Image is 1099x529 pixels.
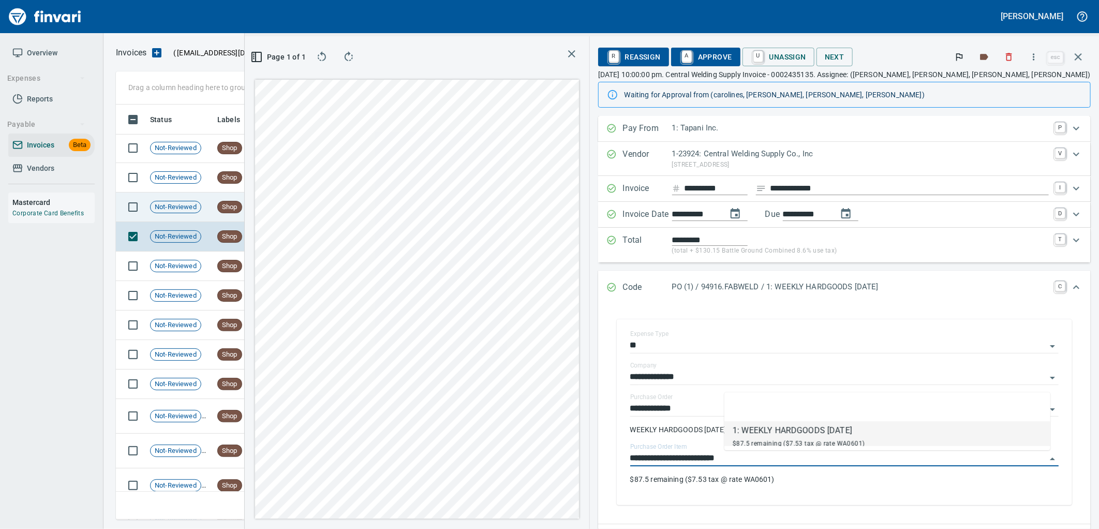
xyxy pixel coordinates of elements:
span: Not-Reviewed [151,232,201,242]
span: Reassign [606,48,661,66]
a: V [1055,148,1065,158]
button: change date [723,201,748,226]
a: Overview [8,41,95,65]
a: U [753,51,763,62]
span: Shop [218,143,242,153]
button: [PERSON_NAME] [999,8,1066,24]
span: Shop [218,350,242,360]
div: Waiting for Approval from (carolines, [PERSON_NAME], [PERSON_NAME], [PERSON_NAME]) [625,85,1082,104]
span: Labels [217,113,240,126]
span: Not-Reviewed [151,379,201,389]
div: Expand [598,271,1091,305]
span: Shop [218,232,242,242]
button: AApprove [671,48,740,66]
p: Invoice Date [623,208,672,222]
a: Finvari [6,4,84,29]
span: Reports [27,93,53,106]
p: Code [623,281,672,295]
span: Shop [218,379,242,389]
div: 1: WEEKLY HARDGOODS [DATE] [733,424,865,437]
span: Invoices [27,139,54,152]
span: Shop [218,481,242,491]
span: Vendors [27,162,54,175]
button: Expenses [3,69,90,88]
button: Close [1045,452,1060,466]
span: Not-Reviewed [151,261,201,271]
span: Overview [27,47,57,60]
a: R [609,51,619,62]
span: [EMAIL_ADDRESS][DOMAIN_NAME] [176,48,295,58]
label: Expense Type [630,331,669,337]
p: Total [623,234,672,256]
span: Not-Reviewed [151,173,201,183]
button: Payable [3,115,90,134]
label: Purchase Order Item [630,444,687,450]
a: D [1055,208,1065,218]
button: RReassign [598,48,669,66]
button: Open [1045,339,1060,354]
a: Vendors [8,157,95,180]
span: Not-Reviewed [151,350,201,360]
button: Open [1045,371,1060,385]
p: Pay From [623,122,672,136]
button: Flag [948,46,971,68]
button: Labels [973,46,996,68]
p: (total + $130.15 Battle Ground Combined 8.6% use tax) [672,246,1049,256]
p: 1-23924: Central Welding Supply Co., Inc [672,148,1049,160]
p: PO (1) / 94916.FABWELD / 1: WEEKLY HARDGOODS [DATE] [672,281,1049,293]
span: Shop [218,202,242,212]
span: Not-Reviewed [151,446,201,456]
button: Discard [998,46,1020,68]
span: $87.5 remaining ($7.53 tax @ rate WA0601) [733,440,865,447]
p: Invoices [116,47,146,59]
span: Status [150,113,185,126]
span: Beta [69,139,91,151]
a: esc [1048,52,1063,63]
a: InvoicesBeta [8,134,95,157]
p: Due [765,208,814,221]
a: Corporate Card Benefits [12,210,84,217]
span: Shop [218,173,242,183]
button: change due date [834,201,858,226]
a: C [1055,281,1065,291]
p: Drag a column heading here to group the table [128,82,280,93]
h5: [PERSON_NAME] [1001,11,1063,22]
button: Page 1 of 1 [253,48,306,66]
span: Not-Reviewed [151,412,201,421]
button: Open [1045,402,1060,417]
span: Next [825,51,844,64]
span: Expenses [7,72,85,85]
span: Status [150,113,172,126]
div: Expand [598,202,1091,228]
span: Not-Reviewed [151,481,201,491]
span: Payable [7,118,85,131]
svg: Invoice number [672,182,680,195]
span: Labels [217,113,254,126]
span: Shop [218,412,242,421]
span: Shop [218,261,242,271]
svg: Invoice description [756,183,766,194]
p: 1: Tapani Inc. [672,122,1049,134]
div: Expand [598,228,1091,262]
span: Not-Reviewed [151,320,201,330]
div: Expand [598,142,1091,176]
a: I [1055,182,1065,193]
label: Purchase Order [630,394,673,401]
label: Company [630,363,657,369]
span: Pages Split [201,481,219,489]
p: $87.5 remaining ($7.53 tax @ rate WA0601) [630,474,1059,484]
button: More [1022,46,1045,68]
button: Next [816,48,853,67]
span: Pages Split [201,446,219,454]
p: [DATE] 10:00:00 pm. Central Welding Supply Invoice - 0002435135. Assignee: ([PERSON_NAME], [PERSO... [598,69,1091,80]
span: Approve [679,48,732,66]
span: Not-Reviewed [151,202,201,212]
span: Shop [218,291,242,301]
p: ( ) [167,48,298,58]
span: Unassign [751,48,806,66]
span: Close invoice [1045,45,1091,69]
a: T [1055,234,1065,244]
a: Reports [8,87,95,111]
nav: breadcrumb [116,47,146,59]
a: A [682,51,692,62]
